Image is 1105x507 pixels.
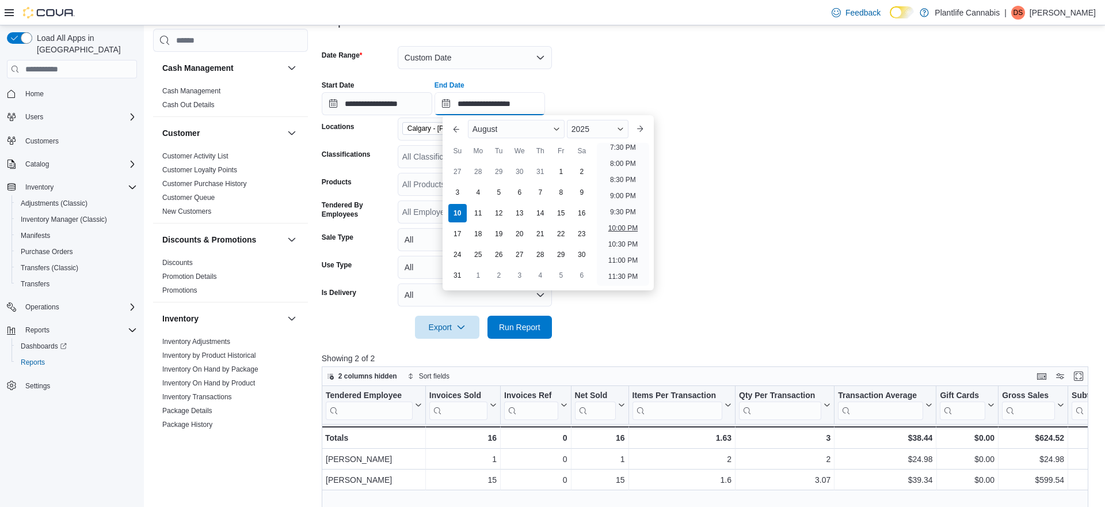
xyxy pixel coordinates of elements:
div: $39.34 [838,473,932,487]
button: Tendered Employee [326,391,422,420]
button: All [398,256,552,279]
a: Customer Queue [162,194,215,202]
div: 0 [504,431,567,445]
div: day-16 [573,204,591,222]
li: 9:30 PM [605,205,641,219]
button: Inventory [162,313,283,324]
div: day-14 [531,204,550,222]
div: day-27 [510,245,529,264]
a: Customer Purchase History [162,180,247,188]
a: Inventory On Hand by Product [162,379,255,387]
button: Operations [21,300,64,314]
span: 2025 [571,124,589,134]
a: Promotion Details [162,273,217,281]
span: Settings [21,379,137,393]
a: Settings [21,379,55,393]
div: 2 [739,452,830,466]
label: Is Delivery [322,288,356,297]
div: Customer [153,149,308,223]
li: 11:00 PM [604,253,642,267]
div: day-24 [448,245,467,264]
p: | [1004,6,1007,20]
div: day-15 [552,204,570,222]
div: Invoices Ref [504,391,558,420]
li: 11:30 PM [604,270,642,283]
a: Inventory by Product Historical [162,351,256,360]
span: Load All Apps in [GEOGRAPHIC_DATA] [32,32,137,55]
a: Transfers (Classic) [16,261,83,275]
li: 10:00 PM [604,221,642,235]
span: Adjustments (Classic) [21,199,87,208]
div: 1.63 [632,431,731,445]
div: Qty Per Transaction [739,391,821,420]
span: Reports [21,323,137,337]
span: Dashboards [16,339,137,353]
span: Inventory [21,180,137,194]
div: 1 [574,452,624,466]
span: Adjustments (Classic) [16,196,137,210]
span: Cash Out Details [162,100,215,109]
label: Start Date [322,81,355,90]
div: Invoices Ref [504,391,558,402]
div: Gift Cards [940,391,985,402]
span: Customer Loyalty Points [162,165,237,175]
h3: Inventory [162,313,199,324]
div: [PERSON_NAME] [326,473,422,487]
a: Cash Out Details [162,101,215,109]
span: Customer Purchase History [162,179,247,188]
div: day-12 [490,204,508,222]
div: 1.6 [632,473,731,487]
div: day-28 [469,162,487,181]
button: Cash Management [285,61,299,75]
div: 2 [632,452,731,466]
div: day-30 [573,245,591,264]
div: Net Sold [574,391,615,420]
div: Sa [573,142,591,160]
button: Manifests [12,228,142,244]
div: $38.44 [838,431,932,445]
span: Manifests [16,229,137,243]
button: Purchase Orders [12,244,142,260]
div: day-3 [448,183,467,202]
div: day-9 [573,183,591,202]
button: Transaction Average [838,391,932,420]
div: 16 [429,431,497,445]
button: All [398,283,552,307]
button: Reports [2,322,142,338]
div: Gift Card Sales [940,391,985,420]
span: Transfers (Classic) [16,261,137,275]
button: Display options [1053,369,1067,383]
div: Discounts & Promotions [153,256,308,302]
span: Package Details [162,406,212,415]
div: day-29 [552,245,570,264]
div: Tendered Employee [326,391,413,420]
div: $599.54 [1002,473,1064,487]
span: Inventory On Hand by Package [162,365,258,374]
button: Catalog [21,157,54,171]
a: Purchase Orders [16,245,78,259]
div: Transaction Average [838,391,923,402]
div: day-27 [448,162,467,181]
label: Classifications [322,150,371,159]
button: All [398,228,552,251]
a: Package Details [162,407,212,415]
span: Package History [162,420,212,429]
div: Su [448,142,467,160]
span: Reports [25,326,49,335]
a: Dashboards [12,338,142,354]
button: Next month [631,120,649,138]
span: Inventory Transactions [162,392,232,402]
button: Export [415,316,479,339]
a: Dashboards [16,339,71,353]
button: Items Per Transaction [632,391,731,420]
a: New Customers [162,207,211,215]
button: Customers [2,132,142,149]
a: Customer Loyalty Points [162,166,237,174]
div: Totals [325,431,422,445]
div: Tendered Employee [326,391,413,402]
span: Inventory [25,183,54,192]
span: Promotions [162,286,197,295]
div: Fr [552,142,570,160]
button: Reports [21,323,54,337]
a: Customer Activity List [162,152,228,160]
